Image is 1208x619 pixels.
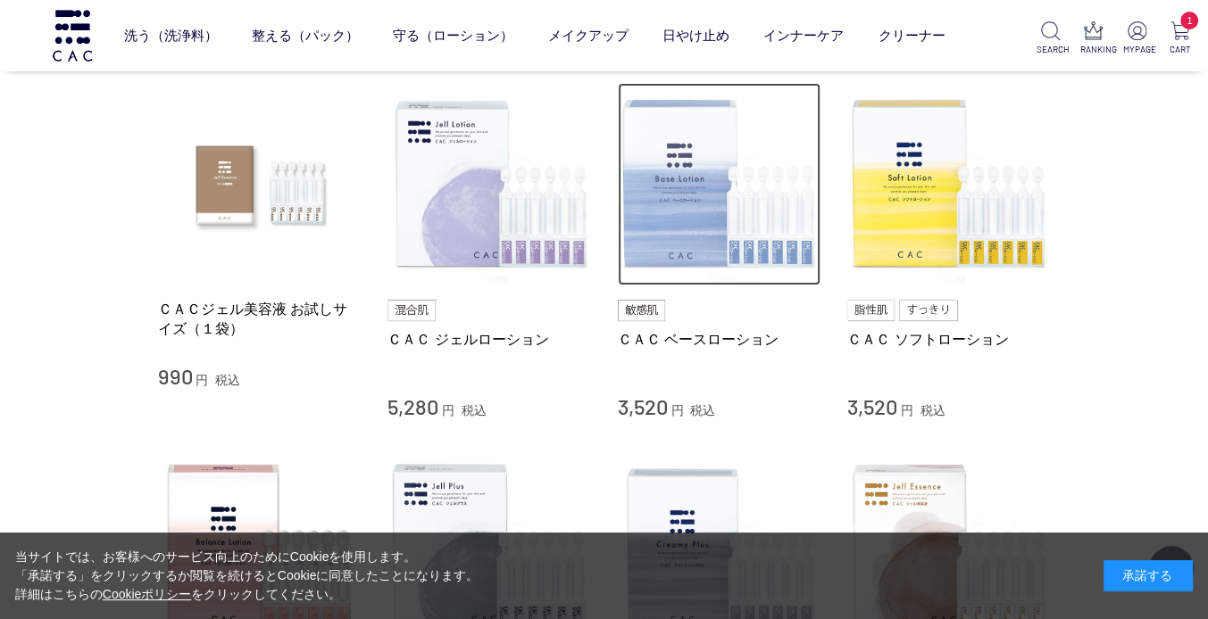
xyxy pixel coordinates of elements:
p: RANKING [1079,43,1107,56]
a: ＣＡＣ ジェルローション [387,330,591,349]
a: 1 CART [1166,21,1194,56]
span: 3,520 [618,393,668,419]
img: logo [50,10,95,61]
img: 脂性肌 [847,300,895,321]
span: 円 [901,403,913,417]
span: 円 [196,373,208,387]
span: 5,280 [387,393,438,419]
div: 当サイトでは、お客様へのサービス向上のためにCookieを使用します。 「承諾する」をクリックするか閲覧を続けるとCookieに同意したことになります。 詳細はこちらの をクリックしてください。 [15,548,479,604]
span: 税込 [690,403,715,417]
a: 日やけ止め [662,12,729,59]
img: 混合肌 [387,300,436,321]
a: 整える（パック） [252,12,359,59]
a: SEARCH [1037,21,1064,56]
p: SEARCH [1037,43,1064,56]
a: 洗う（洗浄料） [124,12,218,59]
a: Cookieポリシー [103,587,192,601]
a: インナーケア [763,12,844,59]
a: ＣＡＣ ソフトローション [847,330,1051,349]
span: 990 [158,363,193,389]
a: 守る（ローション） [393,12,513,59]
span: 円 [671,403,683,417]
a: ＣＡＣ ベースローション [618,330,821,349]
span: 税込 [921,403,946,417]
a: RANKING [1079,21,1107,56]
img: ＣＡＣ ジェルローション [387,83,591,286]
span: 3,520 [847,393,897,419]
a: MYPAGE [1123,21,1151,56]
p: MYPAGE [1123,43,1151,56]
img: ＣＡＣ ソフトローション [847,83,1051,286]
img: 敏感肌 [618,300,666,321]
div: 承諾する [1104,560,1193,591]
img: ＣＡＣジェル美容液 お試しサイズ（１袋） [158,83,362,286]
span: 税込 [462,403,487,417]
p: CART [1166,43,1194,56]
img: ＣＡＣ ベースローション [618,83,821,286]
span: 税込 [215,373,240,387]
a: ＣＡＣジェル美容液 お試しサイズ（１袋） [158,300,362,338]
span: 円 [442,403,454,417]
span: 1 [1180,12,1198,29]
a: メイクアップ [548,12,629,59]
a: クリーナー [879,12,946,59]
img: すっきり [899,300,958,321]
